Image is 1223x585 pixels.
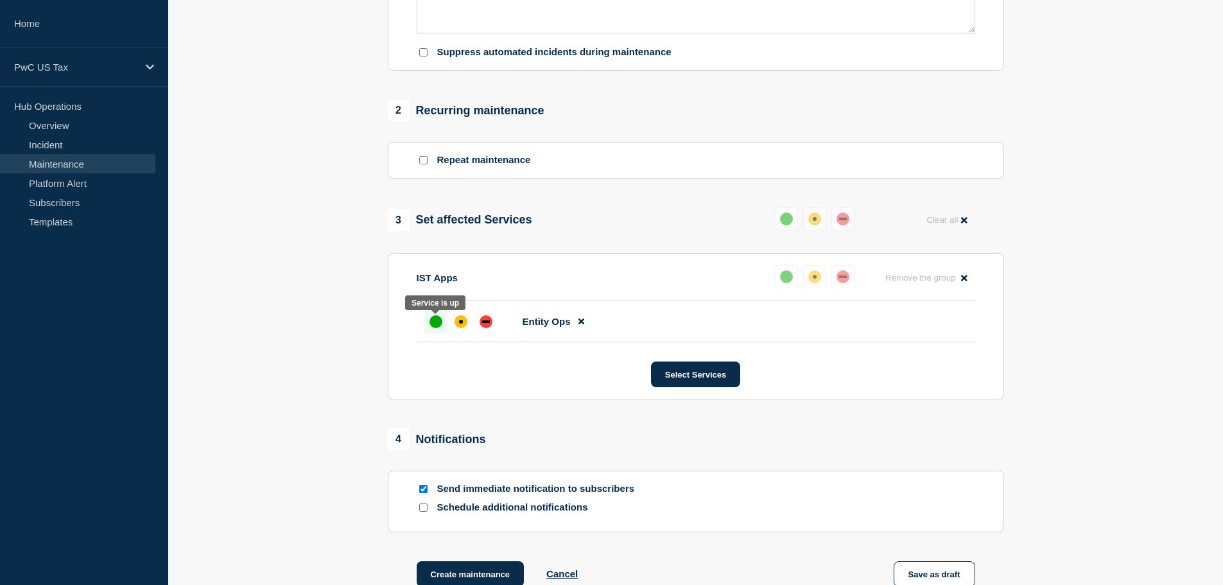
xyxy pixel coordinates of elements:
[775,265,798,288] button: up
[419,503,428,512] input: Schedule additional notifications
[419,48,428,57] input: Suppress automated incidents during maintenance
[837,213,849,225] div: down
[437,483,643,495] p: Send immediate notification to subscribers
[803,265,826,288] button: affected
[419,156,428,164] input: Repeat maintenance
[523,316,571,327] span: Entity Ops
[429,315,442,328] div: up
[388,100,410,121] span: 2
[775,207,798,231] button: up
[780,270,793,283] div: up
[388,428,410,450] span: 4
[388,209,410,231] span: 3
[808,270,821,283] div: affected
[388,209,532,231] div: Set affected Services
[831,265,854,288] button: down
[437,502,643,514] p: Schedule additional notifications
[480,315,492,328] div: down
[885,273,956,283] span: Remove the group
[831,207,854,231] button: down
[437,46,672,58] p: Suppress automated incidents during maintenance
[878,265,975,290] button: Remove the group
[808,213,821,225] div: affected
[651,362,740,387] button: Select Services
[803,207,826,231] button: affected
[437,154,531,166] p: Repeat maintenance
[388,428,486,450] div: Notifications
[837,270,849,283] div: down
[546,568,578,579] button: Cancel
[780,213,793,225] div: up
[388,100,544,121] div: Recurring maintenance
[455,315,467,328] div: affected
[412,299,459,308] div: Service is up
[419,485,428,493] input: Send immediate notification to subscribers
[919,207,975,232] button: Clear all
[417,272,458,283] p: IST Apps
[14,62,137,73] p: PwC US Tax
